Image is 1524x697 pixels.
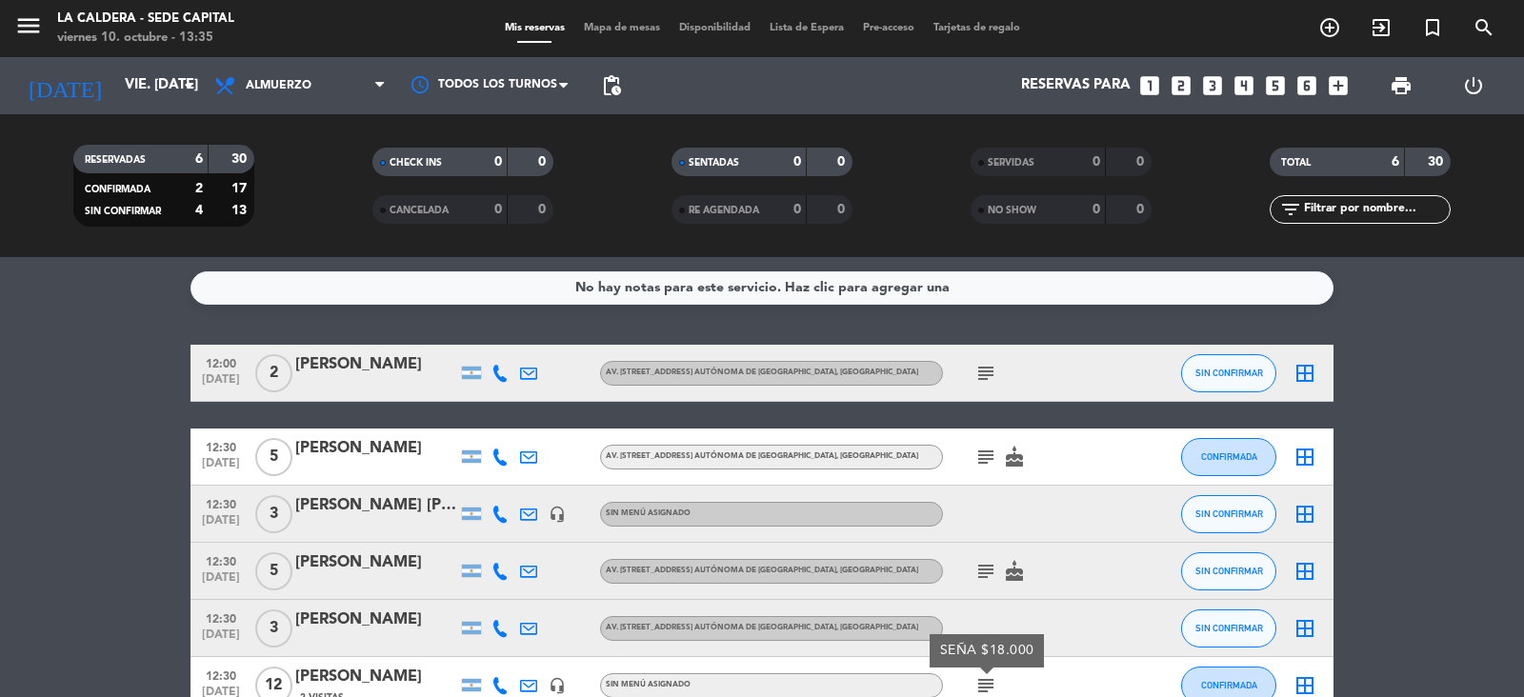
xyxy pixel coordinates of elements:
[1093,155,1100,169] strong: 0
[295,436,457,461] div: [PERSON_NAME]
[231,152,251,166] strong: 30
[538,203,550,216] strong: 0
[760,23,853,33] span: Lista de Espera
[574,23,670,33] span: Mapa de mesas
[255,495,292,533] span: 3
[606,567,918,574] span: Av. [STREET_ADDRESS] Autónoma de [GEOGRAPHIC_DATA], [GEOGRAPHIC_DATA]
[606,368,918,376] span: Av. [STREET_ADDRESS] Autónoma de [GEOGRAPHIC_DATA], [GEOGRAPHIC_DATA]
[255,552,292,590] span: 5
[197,492,245,514] span: 12:30
[197,457,245,479] span: [DATE]
[197,373,245,395] span: [DATE]
[390,158,442,168] span: CHECK INS
[1021,77,1131,94] span: Reservas para
[494,203,502,216] strong: 0
[197,351,245,373] span: 12:00
[255,609,292,647] span: 3
[255,438,292,476] span: 5
[1232,73,1256,98] i: looks_4
[1093,203,1100,216] strong: 0
[1169,73,1193,98] i: looks_two
[390,206,449,215] span: CANCELADA
[606,509,691,517] span: Sin menú asignado
[793,203,801,216] strong: 0
[295,493,457,518] div: [PERSON_NAME] [PERSON_NAME]
[606,624,918,631] span: Av. [STREET_ADDRESS] Autónoma de [GEOGRAPHIC_DATA], [GEOGRAPHIC_DATA]
[1200,73,1225,98] i: looks_3
[295,607,457,632] div: [PERSON_NAME]
[1136,155,1148,169] strong: 0
[14,11,43,40] i: menu
[1201,451,1257,462] span: CONFIRMADA
[1473,16,1495,39] i: search
[974,674,997,697] i: subject
[1181,495,1276,533] button: SIN CONFIRMAR
[197,664,245,686] span: 12:30
[1293,362,1316,385] i: border_all
[197,571,245,593] span: [DATE]
[1437,57,1510,114] div: LOG OUT
[1428,155,1447,169] strong: 30
[1195,623,1263,633] span: SIN CONFIRMAR
[1195,566,1263,576] span: SIN CONFIRMAR
[246,79,311,92] span: Almuerzo
[1137,73,1162,98] i: looks_one
[85,207,161,216] span: SIN CONFIRMAR
[1326,73,1351,98] i: add_box
[974,362,997,385] i: subject
[57,10,234,29] div: La Caldera - Sede Capital
[837,203,849,216] strong: 0
[1181,438,1276,476] button: CONFIRMADA
[195,204,203,217] strong: 4
[1293,503,1316,526] i: border_all
[1003,560,1026,583] i: cake
[988,158,1034,168] span: SERVIDAS
[197,628,245,650] span: [DATE]
[606,452,918,460] span: Av. [STREET_ADDRESS] Autónoma de [GEOGRAPHIC_DATA], [GEOGRAPHIC_DATA]
[1302,199,1450,220] input: Filtrar por nombre...
[57,29,234,48] div: viernes 10. octubre - 13:35
[177,74,200,97] i: arrow_drop_down
[974,446,997,468] i: subject
[1136,203,1148,216] strong: 0
[1421,16,1444,39] i: turned_in_not
[1281,158,1311,168] span: TOTAL
[1294,73,1319,98] i: looks_6
[1370,16,1393,39] i: exit_to_app
[14,65,115,107] i: [DATE]
[1003,446,1026,468] i: cake
[924,23,1030,33] span: Tarjetas de regalo
[295,352,457,377] div: [PERSON_NAME]
[575,277,950,299] div: No hay notas para este servicio. Haz clic para agregar una
[1195,368,1263,378] span: SIN CONFIRMAR
[974,560,997,583] i: subject
[1279,198,1302,221] i: filter_list
[606,681,691,688] span: Sin menú asignado
[1293,446,1316,468] i: border_all
[1293,560,1316,583] i: border_all
[1181,354,1276,392] button: SIN CONFIRMAR
[538,155,550,169] strong: 0
[195,182,203,195] strong: 2
[85,185,150,194] span: CONFIRMADA
[837,155,849,169] strong: 0
[940,641,1034,661] div: SEÑA $18.000
[1390,74,1413,97] span: print
[255,354,292,392] span: 2
[1293,617,1316,640] i: border_all
[197,549,245,571] span: 12:30
[1181,609,1276,647] button: SIN CONFIRMAR
[1293,674,1316,697] i: border_all
[853,23,924,33] span: Pre-acceso
[14,11,43,47] button: menu
[670,23,760,33] span: Disponibilidad
[1195,508,1263,519] span: SIN CONFIRMAR
[231,182,251,195] strong: 17
[793,155,801,169] strong: 0
[1392,155,1399,169] strong: 6
[197,514,245,536] span: [DATE]
[85,155,146,165] span: RESERVADAS
[197,607,245,628] span: 12:30
[689,206,759,215] span: RE AGENDADA
[197,435,245,457] span: 12:30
